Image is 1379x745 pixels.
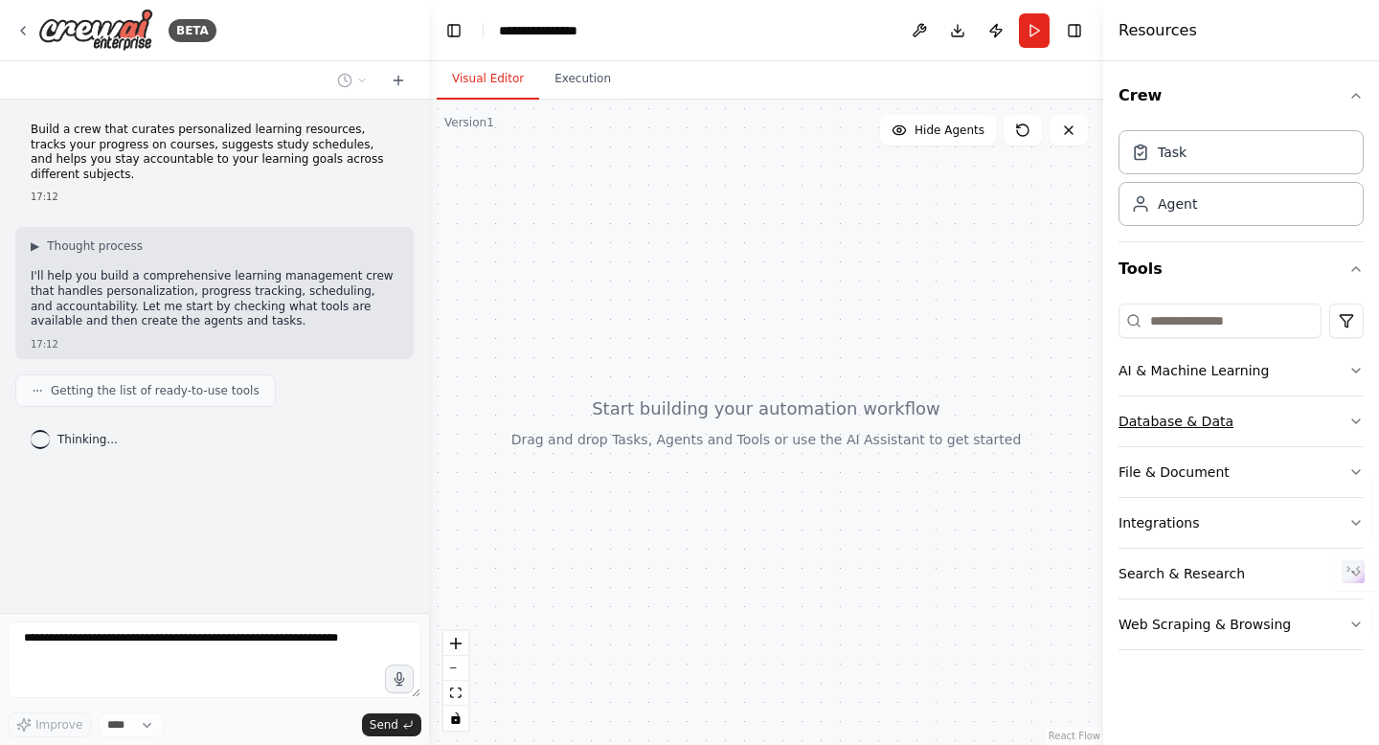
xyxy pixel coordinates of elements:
span: ▶ [31,238,39,254]
div: Crew [1119,123,1364,241]
textarea: To enrich screen reader interactions, please activate Accessibility in Grammarly extension settings [8,621,421,698]
div: React Flow controls [443,631,468,731]
div: File & Document [1119,463,1230,482]
div: Task [1158,143,1187,162]
button: Improve [8,712,91,737]
button: toggle interactivity [443,706,468,731]
button: Click to speak your automation idea [385,665,414,693]
div: Database & Data [1119,412,1233,431]
button: Tools [1119,242,1364,296]
div: Integrations [1119,513,1199,532]
button: Search & Research [1119,549,1364,598]
nav: breadcrumb [499,21,598,40]
button: AI & Machine Learning [1119,346,1364,395]
button: Hide Agents [880,115,996,146]
p: I'll help you build a comprehensive learning management crew that handles personalization, progre... [31,269,398,328]
div: Agent [1158,194,1197,214]
button: Crew [1119,69,1364,123]
span: Getting the list of ready-to-use tools [51,383,260,398]
a: React Flow attribution [1049,731,1100,741]
div: AI & Machine Learning [1119,361,1269,380]
span: Hide Agents [915,123,984,138]
h4: Resources [1119,19,1197,42]
button: Web Scraping & Browsing [1119,599,1364,649]
div: Web Scraping & Browsing [1119,615,1291,634]
div: Search & Research [1119,564,1245,583]
button: fit view [443,681,468,706]
button: Hide left sidebar [441,17,467,44]
img: Logo [38,9,153,52]
div: BETA [169,19,216,42]
span: Thinking... [57,432,118,447]
button: Execution [539,59,626,100]
button: Send [362,713,421,736]
button: Switch to previous chat [329,69,375,92]
span: Send [370,717,398,733]
button: Integrations [1119,498,1364,548]
button: Visual Editor [437,59,539,100]
div: Tools [1119,296,1364,666]
div: 17:12 [31,337,398,351]
button: File & Document [1119,447,1364,497]
div: Version 1 [444,115,494,130]
div: 17:12 [31,190,398,204]
button: ▶Thought process [31,238,143,254]
button: Database & Data [1119,396,1364,446]
button: Hide right sidebar [1061,17,1088,44]
button: zoom out [443,656,468,681]
p: Build a crew that curates personalized learning resources, tracks your progress on courses, sugge... [31,123,398,182]
button: Start a new chat [383,69,414,92]
button: zoom in [443,631,468,656]
span: Improve [35,717,82,733]
span: Thought process [47,238,143,254]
